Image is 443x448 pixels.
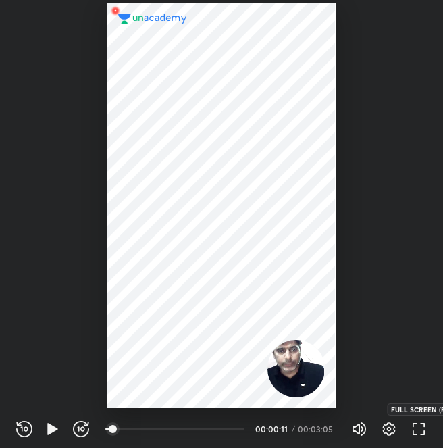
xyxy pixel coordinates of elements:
[107,3,124,19] img: wMgqJGBwKWe8AAAAABJRU5ErkJggg==
[298,425,335,433] div: 00:03:05
[292,425,295,433] div: /
[118,14,186,24] img: logo.2a7e12a2.svg
[255,425,289,433] div: 00:00:11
